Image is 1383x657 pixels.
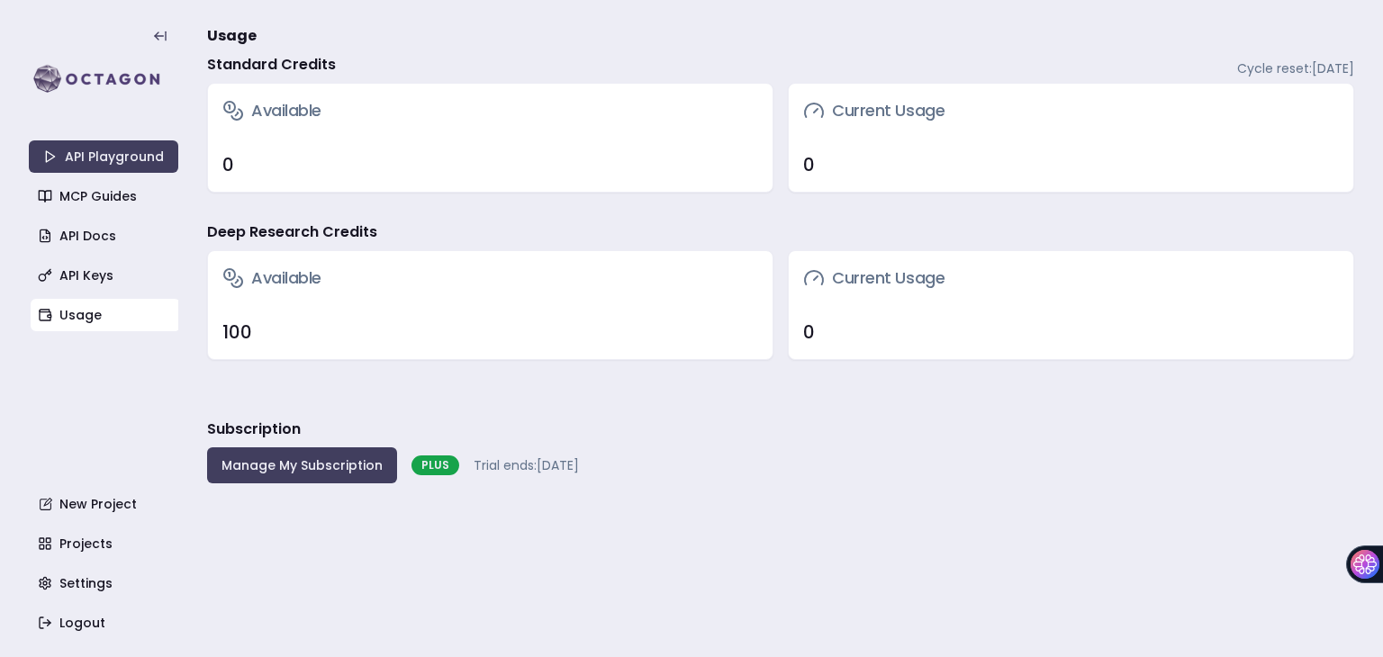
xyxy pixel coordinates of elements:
[222,98,321,123] h3: Available
[803,152,1339,177] div: 0
[31,180,180,212] a: MCP Guides
[411,455,459,475] div: PLUS
[207,447,397,483] button: Manage My Subscription
[31,488,180,520] a: New Project
[31,567,180,599] a: Settings
[1237,59,1354,77] span: Cycle reset: [DATE]
[207,418,301,440] h3: Subscription
[222,152,758,177] div: 0
[31,259,180,292] a: API Keys
[31,607,180,639] a: Logout
[474,456,579,474] span: Trial ends: [DATE]
[207,54,336,76] h4: Standard Credits
[29,140,178,173] a: API Playground
[803,319,1339,345] div: 0
[803,265,945,291] h3: Current Usage
[207,221,377,243] h4: Deep Research Credits
[222,319,758,345] div: 100
[31,299,180,331] a: Usage
[222,265,321,291] h3: Available
[29,61,178,97] img: logo-rect-yK7x_WSZ.svg
[31,220,180,252] a: API Docs
[207,25,257,47] span: Usage
[31,527,180,560] a: Projects
[803,98,945,123] h3: Current Usage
